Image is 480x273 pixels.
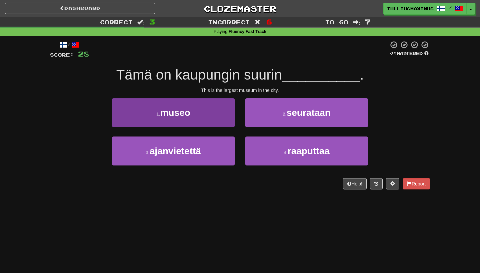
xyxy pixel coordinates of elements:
span: : [353,19,360,25]
small: 4 . [284,150,288,155]
span: __________ [282,67,360,83]
span: Tämä on kaupungin suurin [116,67,282,83]
span: : [137,19,145,25]
span: ajanvietettä [150,146,201,156]
button: Help! [343,178,367,189]
span: 7 [365,18,371,26]
button: 3.ajanvietettä [112,136,235,165]
strong: Fluency Fast Track [229,29,266,34]
a: Clozemaster [165,3,315,14]
span: seurataan [287,108,331,118]
button: Round history (alt+y) [370,178,383,189]
span: raaputtaa [288,146,330,156]
div: / [50,41,89,49]
span: Correct [100,19,133,25]
span: Incorrect [208,19,250,25]
span: : [255,19,262,25]
span: 0 % [390,51,397,56]
small: 1 . [156,112,160,117]
div: Mastered [389,51,430,57]
div: This is the largest museum in the city. [50,87,430,94]
span: museo [160,108,190,118]
span: Score: [50,52,74,58]
small: 3 . [146,150,150,155]
small: 2 . [283,112,287,117]
span: 6 [266,18,272,26]
a: Dashboard [5,3,155,14]
button: 2.seurataan [245,98,368,127]
span: 3 [149,18,155,26]
a: tulliusmaximus / [383,3,467,15]
span: To go [325,19,348,25]
span: 28 [78,50,89,58]
button: 4.raaputtaa [245,136,368,165]
span: / [448,5,452,10]
span: . [360,67,364,83]
button: 1.museo [112,98,235,127]
span: tulliusmaximus [387,6,434,12]
button: Report [403,178,430,189]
